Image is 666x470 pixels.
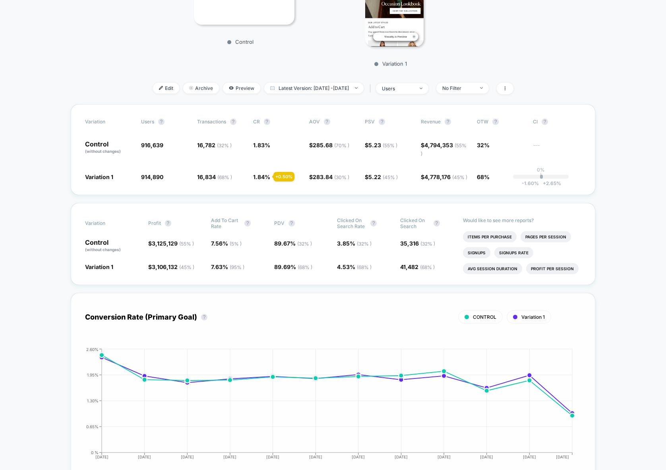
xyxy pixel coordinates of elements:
span: CONTROL [473,314,496,320]
tspan: [DATE] [556,454,569,459]
span: 4,778,176 [424,174,467,180]
li: Profit Per Session [526,263,579,274]
span: ( 68 % ) [298,264,312,270]
span: (without changes) [85,149,121,154]
span: 16,782 [197,142,232,148]
tspan: 0 % [91,450,99,454]
tspan: [DATE] [266,454,279,459]
span: Clicked on search rate [337,217,366,229]
span: ( 68 % ) [217,174,232,180]
span: CI [533,119,577,125]
tspan: [DATE] [523,454,536,459]
tspan: [DATE] [138,454,151,459]
li: Items Per Purchase [463,231,517,242]
button: ? [201,314,207,320]
li: Avg Session Duration [463,263,522,274]
span: $ [148,240,194,247]
span: ( 32 % ) [357,241,372,247]
span: users [141,119,154,125]
span: Transactions [197,119,226,125]
button: ? [324,119,330,125]
p: Variation 1 [321,60,460,67]
span: 35,316 [400,240,435,247]
span: 7.63 % [211,263,244,270]
tspan: 0.65% [86,424,99,429]
span: Preview [223,83,260,94]
button: ? [288,220,295,226]
li: Signups Rate [494,247,533,258]
li: Signups [463,247,490,258]
span: ( 55 % ) [179,241,194,247]
span: 5.22 [368,174,398,180]
p: Control [85,239,140,253]
button: ? [370,220,377,226]
button: ? [492,119,499,125]
span: Variation [85,119,129,125]
span: 89.67 % [274,240,312,247]
span: ( 68 % ) [420,264,435,270]
p: 0% [537,167,545,173]
span: Variation 1 [85,174,113,180]
span: Revenue [421,119,441,125]
span: | [368,83,376,94]
tspan: 1.30% [87,398,99,403]
span: ( 45 % ) [383,174,398,180]
button: ? [230,119,236,125]
span: PDV [274,220,285,226]
button: ? [264,119,270,125]
span: ( 32 % ) [420,241,435,247]
span: ( 32 % ) [297,241,312,247]
span: ( 95 % ) [230,264,244,270]
span: ( 55 % ) [421,142,467,156]
p: Control [190,39,290,45]
span: 285.68 [313,142,349,148]
span: 89.69 % [274,263,312,270]
span: ( 32 % ) [217,142,232,148]
span: Edit [153,83,179,94]
span: -1.60 % [522,180,539,186]
span: Latest Version: [DATE] - [DATE] [264,83,364,94]
span: Variation 1 [521,314,545,320]
span: ( 5 % ) [230,241,242,247]
span: --- [533,143,581,157]
img: end [420,88,422,89]
tspan: [DATE] [395,454,408,459]
tspan: 1.95% [87,372,99,377]
div: + 0.50 % [273,172,294,181]
span: Add To Cart Rate [211,217,240,229]
span: CR [253,119,260,125]
tspan: 2.60% [86,347,99,351]
span: 5.23 [368,142,397,148]
li: Pages Per Session [521,231,571,242]
img: end [189,86,193,90]
tspan: [DATE] [223,454,236,459]
tspan: [DATE] [309,454,322,459]
span: 4,794,353 [421,142,467,156]
span: Clicked on search [400,217,430,229]
p: | [540,173,542,179]
div: No Filter [442,85,474,91]
span: 4.53 % [337,263,372,270]
span: ( 30 % ) [334,174,349,180]
button: ? [158,119,165,125]
span: Variation 1 [85,263,113,270]
tspan: [DATE] [181,454,194,459]
img: end [355,87,358,89]
p: Control [85,141,133,154]
span: ( 45 % ) [452,174,467,180]
span: (without changes) [85,247,121,252]
button: ? [379,119,385,125]
span: Profit [148,220,161,226]
span: 32% [477,142,490,148]
span: 283.84 [313,174,349,180]
tspan: [DATE] [438,454,451,459]
span: OTW [477,119,521,125]
span: PSV [365,119,375,125]
span: 7.56 % [211,240,242,247]
img: end [480,87,483,89]
button: ? [244,220,251,226]
span: 3,125,129 [152,240,194,247]
div: users [382,86,414,92]
button: ? [445,119,451,125]
span: $ [309,142,349,148]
